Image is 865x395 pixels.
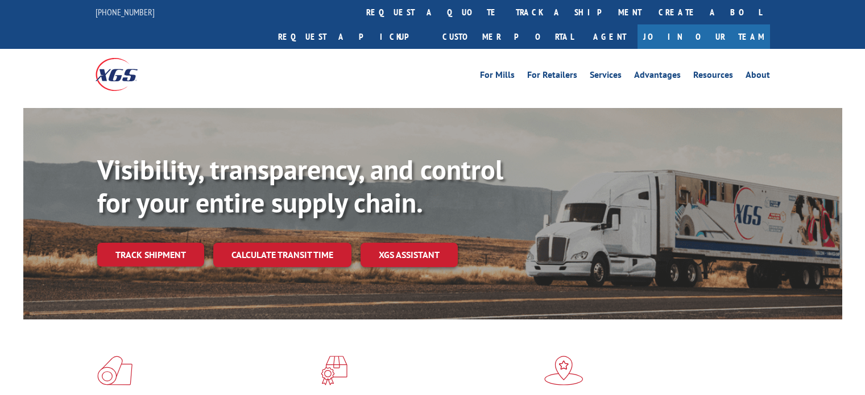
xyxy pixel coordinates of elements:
[321,356,347,385] img: xgs-icon-focused-on-flooring-red
[270,24,434,49] a: Request a pickup
[361,243,458,267] a: XGS ASSISTANT
[693,70,733,83] a: Resources
[97,356,133,385] img: xgs-icon-total-supply-chain-intelligence-red
[96,6,155,18] a: [PHONE_NUMBER]
[213,243,351,267] a: Calculate transit time
[480,70,515,83] a: For Mills
[434,24,582,49] a: Customer Portal
[97,243,204,267] a: Track shipment
[527,70,577,83] a: For Retailers
[97,152,503,220] b: Visibility, transparency, and control for your entire supply chain.
[638,24,770,49] a: Join Our Team
[590,70,622,83] a: Services
[582,24,638,49] a: Agent
[544,356,583,385] img: xgs-icon-flagship-distribution-model-red
[746,70,770,83] a: About
[634,70,681,83] a: Advantages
